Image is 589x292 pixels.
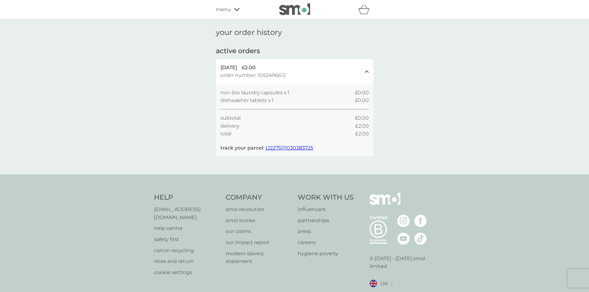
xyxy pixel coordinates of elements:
[298,217,354,225] a: partnerships
[414,232,427,245] img: visit the smol Tiktok page
[226,250,292,265] a: modern slavery statement
[369,255,435,270] p: © [DATE] - [DATE] smol limited
[154,257,220,265] a: rinse and return
[220,96,274,104] span: dishwasher tablets x 1
[355,114,369,122] span: £0.00
[154,235,220,243] a: safety first
[279,3,310,15] img: smol
[226,193,292,202] h4: Company
[298,239,354,247] a: careers
[391,282,393,285] img: select a new location
[266,145,313,151] a: L12275111030383725
[216,28,282,37] h1: your order history
[220,71,286,79] span: order number: 1092496612
[397,232,410,245] img: visit the smol Youtube page
[216,6,231,14] span: menu
[220,64,237,72] span: [DATE]
[226,239,292,247] a: our impact report
[154,193,220,202] h4: Help
[154,247,220,255] a: carton recycling
[298,193,354,202] h4: Work With Us
[369,193,400,214] img: smol
[216,46,260,56] h2: active orders
[154,224,220,232] a: help centre
[220,114,241,122] span: subtotal
[369,280,377,287] img: UK flag
[298,227,354,235] a: press
[154,269,220,277] a: cookie settings
[355,122,369,130] span: £2.00
[242,64,256,72] span: £2.00
[358,3,373,16] div: basket
[355,130,369,138] span: £2.00
[220,144,313,152] p: track your parcel:
[380,280,388,288] span: UK
[397,215,410,227] img: visit the smol Instagram page
[226,227,292,235] a: our claims
[355,89,369,97] span: £0.00
[226,205,292,214] a: smol revolution
[154,205,220,221] a: [EMAIL_ADDRESS][DOMAIN_NAME]
[298,250,354,258] a: hygiene poverty
[226,217,292,225] a: smol stories
[414,215,427,227] img: visit the smol Facebook page
[220,122,239,130] span: delivery
[220,130,231,138] span: total
[298,205,354,214] a: influencers
[220,89,289,97] span: non-bio laundry capsules x 1
[355,96,369,104] span: £0.00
